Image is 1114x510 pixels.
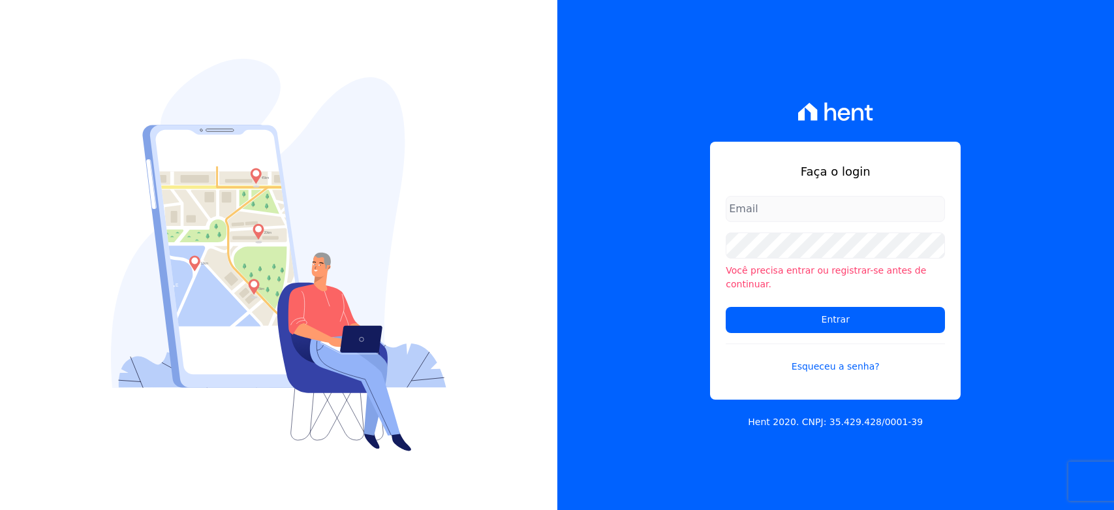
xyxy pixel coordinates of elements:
[748,415,923,429] p: Hent 2020. CNPJ: 35.429.428/0001-39
[726,264,945,291] li: Você precisa entrar ou registrar-se antes de continuar.
[726,163,945,180] h1: Faça o login
[726,196,945,222] input: Email
[726,307,945,333] input: Entrar
[726,343,945,374] a: Esqueceu a senha?
[111,59,446,451] img: Login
